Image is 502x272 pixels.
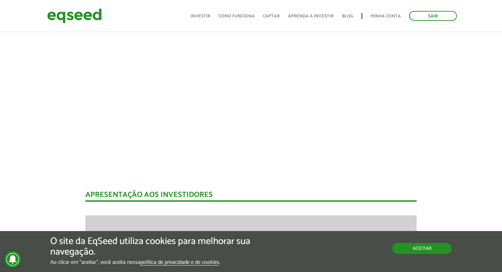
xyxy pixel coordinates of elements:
a: Como funciona [219,14,255,18]
h5: O site da EqSeed utiliza cookies para melhorar sua navegação. [50,236,291,257]
img: EqSeed [47,7,102,25]
a: Sair [409,11,457,21]
a: Minha conta [371,14,401,18]
a: Investir [191,14,210,18]
a: Aprenda a investir [288,14,334,18]
a: política de privacidade e de cookies [140,260,219,266]
p: Ao clicar em "aceitar", você aceita nossa . [50,259,291,266]
a: Blog [342,14,353,18]
button: Aceitar [392,243,452,254]
a: Captar [263,14,280,18]
div: Apresentação aos investidores [85,191,417,202]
